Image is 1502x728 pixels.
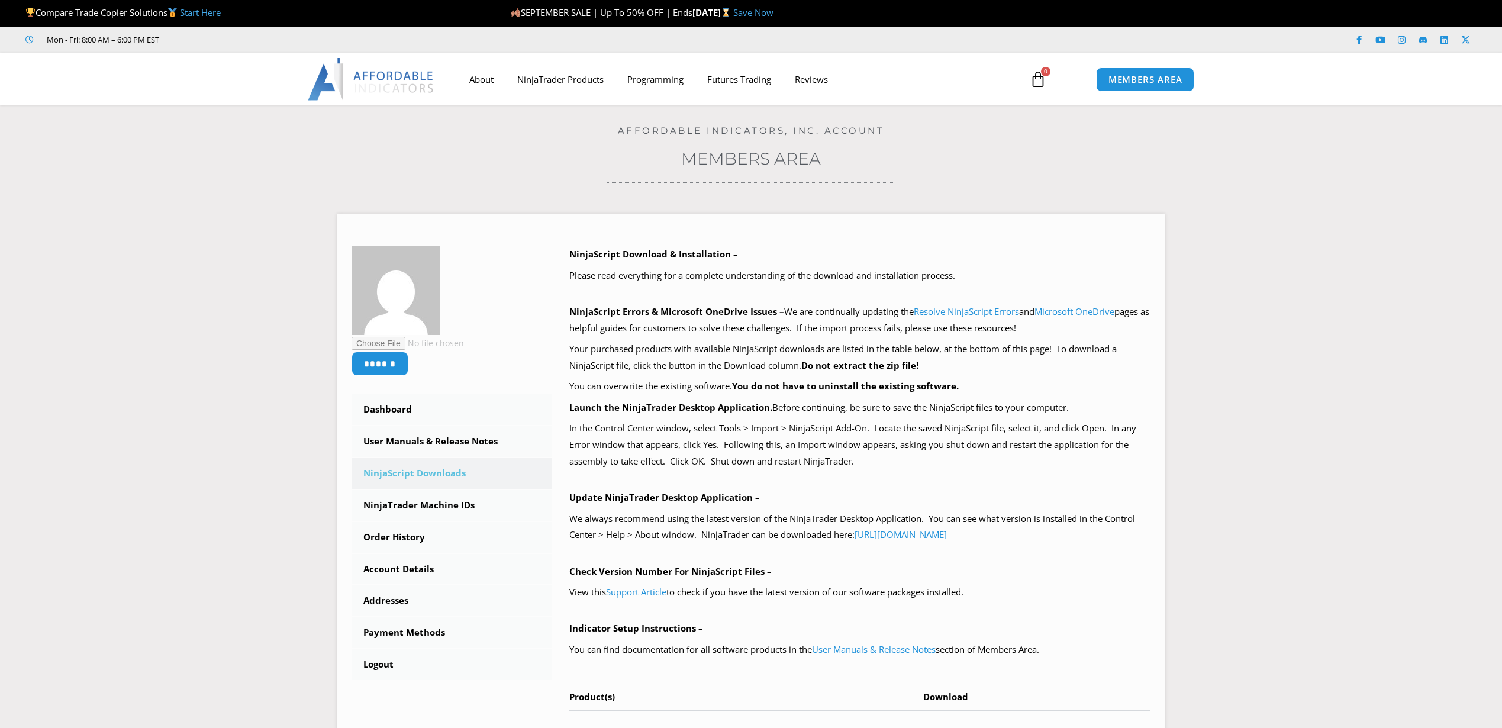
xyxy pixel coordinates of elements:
img: ⌛ [721,8,730,17]
span: Mon - Fri: 8:00 AM – 6:00 PM EST [44,33,159,47]
a: Dashboard [352,394,552,425]
img: 🍂 [511,8,520,17]
b: Update NinjaTrader Desktop Application – [569,491,760,503]
strong: [DATE] [692,7,733,18]
a: Reviews [783,66,840,93]
a: Microsoft OneDrive [1034,305,1114,317]
b: Do not extract the zip file! [801,359,918,371]
a: Save Now [733,7,773,18]
a: Programming [615,66,695,93]
a: User Manuals & Release Notes [812,643,936,655]
a: Payment Methods [352,617,552,648]
b: NinjaScript Errors & Microsoft OneDrive Issues – [569,305,784,317]
a: Support Article [606,586,666,598]
p: Please read everything for a complete understanding of the download and installation process. [569,268,1151,284]
img: 194f9421abe213b2cda088cc9f9b486b8ccdbe39daf6887d978b86d0be860fb4 [352,246,440,335]
span: MEMBERS AREA [1108,75,1182,84]
nav: Account pages [352,394,552,680]
a: Members Area [681,149,821,169]
a: 0 [1012,62,1064,96]
span: Compare Trade Copier Solutions [25,7,221,18]
img: 🏆 [26,8,35,17]
b: Check Version Number For NinjaScript Files – [569,565,772,577]
a: MEMBERS AREA [1096,67,1195,92]
a: Futures Trading [695,66,783,93]
a: Affordable Indicators, Inc. Account [618,125,885,136]
p: Your purchased products with available NinjaScript downloads are listed in the table below, at th... [569,341,1151,374]
p: Before continuing, be sure to save the NinjaScript files to your computer. [569,400,1151,416]
nav: Menu [457,66,1016,93]
span: Product(s) [569,691,615,703]
a: [URL][DOMAIN_NAME] [855,529,947,540]
b: You do not have to uninstall the existing software. [732,380,959,392]
img: LogoAI | Affordable Indicators – NinjaTrader [308,58,435,101]
b: Indicator Setup Instructions – [569,622,703,634]
img: 🥇 [168,8,177,17]
a: Order History [352,522,552,553]
p: You can overwrite the existing software. [569,378,1151,395]
p: You can find documentation for all software products in the section of Members Area. [569,642,1151,658]
span: Download [923,691,968,703]
b: NinjaScript Download & Installation – [569,248,738,260]
a: Addresses [352,585,552,616]
p: View this to check if you have the latest version of our software packages installed. [569,584,1151,601]
b: Launch the NinjaTrader Desktop Application. [569,401,772,413]
a: Resolve NinjaScript Errors [914,305,1019,317]
a: NinjaTrader Products [505,66,615,93]
a: NinjaTrader Machine IDs [352,490,552,521]
a: Start Here [180,7,221,18]
span: SEPTEMBER SALE | Up To 50% OFF | Ends [511,7,692,18]
a: NinjaScript Downloads [352,458,552,489]
a: About [457,66,505,93]
p: We always recommend using the latest version of the NinjaTrader Desktop Application. You can see ... [569,511,1151,544]
a: Logout [352,649,552,680]
p: We are continually updating the and pages as helpful guides for customers to solve these challeng... [569,304,1151,337]
a: User Manuals & Release Notes [352,426,552,457]
a: Account Details [352,554,552,585]
iframe: Customer reviews powered by Trustpilot [176,34,353,46]
p: In the Control Center window, select Tools > Import > NinjaScript Add-On. Locate the saved NinjaS... [569,420,1151,470]
span: 0 [1041,67,1050,76]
